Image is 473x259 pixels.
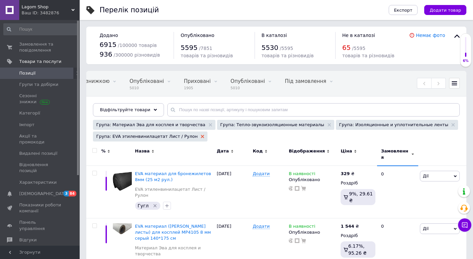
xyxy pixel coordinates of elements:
[101,148,106,154] span: %
[100,7,159,14] div: Перелік позицій
[341,148,352,154] span: Ціна
[19,133,61,145] span: Акції та промокоди
[289,229,337,235] div: Опубліковано
[113,223,132,237] img: EVA материал (ЕВА листы) для косплей MP4105 8 мм серый 140*175 см
[394,8,413,13] span: Експорт
[217,148,229,154] span: Дата
[460,59,471,63] div: 6%
[341,224,354,229] b: 1 544
[341,180,375,186] div: Роздріб
[69,191,76,196] span: 84
[262,33,287,38] span: В каталозі
[19,93,61,105] span: Сезонні знижки
[100,50,112,58] span: 936
[118,43,157,48] span: / 100000 товарів
[424,5,466,15] button: Додати товар
[342,33,375,38] span: Не в каталозі
[285,78,326,84] span: Під замовлення
[289,224,315,231] span: В наявності
[19,82,58,88] span: Групи та добірки
[184,78,211,84] span: Приховані
[22,10,80,16] div: Ваш ID: 3482876
[348,243,366,255] span: 6.17%, 95.26 ₴
[341,233,375,239] div: Роздріб
[289,171,315,178] span: В наявності
[215,166,251,218] div: [DATE]
[199,46,212,51] span: / 7851
[341,171,350,176] b: 329
[220,122,324,128] span: Група: Тепло-звукоизоляционные материалы
[100,107,150,112] span: Відфільтруйте товари
[19,162,61,174] span: Відновлення позицій
[381,148,410,160] span: Замовлення
[19,150,57,156] span: Видалені позиції
[19,237,37,243] span: Відгуки
[231,78,265,84] span: Опубліковані
[289,148,325,154] span: Відображення
[289,177,337,183] div: Опубліковано
[80,78,110,84] span: Зі знижкою
[423,226,429,231] span: Дії
[262,44,278,52] span: 5530
[349,191,373,203] span: 9%, 29.61 ₴
[181,33,214,38] span: Опубліковано
[96,133,197,139] span: Група: EVA этиленвинилацетат Лист / Рулон
[129,86,164,91] span: 5010
[135,224,211,241] a: EVA материал ([PERSON_NAME] листы) для косплей MP4105 8 мм серый 140*175 см
[19,59,61,65] span: Товари та послуги
[389,5,418,15] button: Експорт
[341,171,354,177] div: ₴
[138,203,149,208] span: Гугл
[430,8,461,13] span: Додати товар
[352,46,365,51] span: / 5595
[253,148,263,154] span: Код
[416,33,445,38] a: Немає фото
[113,171,132,191] img: EVA материал для бронежилетов 8мм (25 м2 рул.)
[280,46,293,51] span: / 5595
[342,53,394,58] span: товарів та різновидів
[152,203,158,208] svg: Видалити мітку
[458,218,471,232] button: Чат з покупцем
[96,122,205,128] span: Група: Материал Эва для косплея и творчества
[19,191,68,197] span: [DEMOGRAPHIC_DATA]
[339,122,448,128] span: Група: Изоляционные и уплотнительные ленты
[19,41,61,53] span: Замовлення та повідомлення
[100,41,117,49] span: 6915
[3,23,78,35] input: Пошук
[181,44,197,52] span: 5595
[181,53,233,58] span: товарів та різновидів
[423,173,429,178] span: Дії
[135,171,211,182] a: EVA материал для бронежилетов 8мм (25 м2 рул.)
[63,191,69,196] span: 3
[262,53,314,58] span: товарів та різновидів
[253,171,270,176] span: Додати
[19,110,40,116] span: Категорії
[80,86,110,91] span: 563
[100,33,118,38] span: Додано
[19,122,35,128] span: Імпорт
[114,52,160,58] span: / 300000 різновидів
[135,186,213,198] a: EVA этиленвинилацетат Лист / Рулон
[377,166,418,218] div: 0
[135,148,150,154] span: Назва
[19,70,36,76] span: Позиції
[231,86,265,91] span: 5010
[135,245,213,257] a: Материал Эва для косплея и творчества
[167,103,460,117] input: Пошук по назві позиції, артикулу і пошуковим запитам
[342,44,351,52] span: 65
[253,224,270,229] span: Додати
[19,202,61,214] span: Показники роботи компанії
[341,223,359,229] div: ₴
[22,4,71,10] span: Lagom Shop
[19,219,61,231] span: Панель управління
[129,78,164,84] span: Опубліковані
[19,179,57,185] span: Характеристики
[184,86,211,91] span: 1905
